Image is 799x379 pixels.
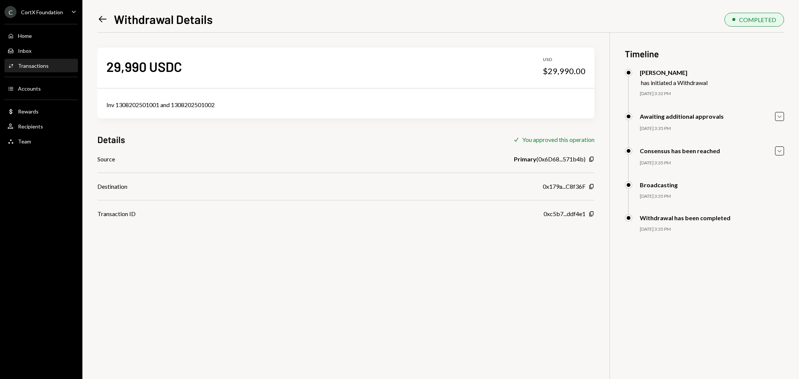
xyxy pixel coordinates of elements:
[640,214,730,221] div: Withdrawal has been completed
[18,123,43,130] div: Recipients
[18,48,31,54] div: Inbox
[18,63,49,69] div: Transactions
[544,209,585,218] div: 0xc5b7...ddf4e1
[640,125,784,132] div: [DATE] 3:35 PM
[18,138,31,145] div: Team
[514,155,585,164] div: ( 0x6D68...571b4b )
[640,226,784,233] div: [DATE] 3:35 PM
[640,69,708,76] div: [PERSON_NAME]
[543,182,585,191] div: 0x179a...C8f36F
[106,100,585,109] div: Inv 1308202501001 and 1308202501002
[739,16,776,23] div: COMPLETED
[4,82,78,95] a: Accounts
[18,33,32,39] div: Home
[18,85,41,92] div: Accounts
[4,134,78,148] a: Team
[543,66,585,76] div: $29,990.00
[640,91,784,97] div: [DATE] 3:32 PM
[21,9,63,15] div: CortX Foundation
[18,108,39,115] div: Rewards
[640,147,720,154] div: Consensus has been reached
[522,136,594,143] div: You approved this operation
[4,44,78,57] a: Inbox
[97,209,136,218] div: Transaction ID
[114,12,213,27] h1: Withdrawal Details
[4,29,78,42] a: Home
[106,58,182,75] div: 29,990 USDC
[640,181,678,188] div: Broadcasting
[97,155,115,164] div: Source
[543,57,585,63] div: USD
[4,119,78,133] a: Recipients
[97,133,125,146] h3: Details
[97,182,127,191] div: Destination
[4,6,16,18] div: C
[640,113,724,120] div: Awaiting additional approvals
[640,193,784,200] div: [DATE] 3:35 PM
[4,104,78,118] a: Rewards
[641,79,708,86] div: has initiated a Withdrawal
[640,160,784,166] div: [DATE] 3:35 PM
[4,59,78,72] a: Transactions
[514,155,536,164] b: Primary
[625,48,784,60] h3: Timeline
